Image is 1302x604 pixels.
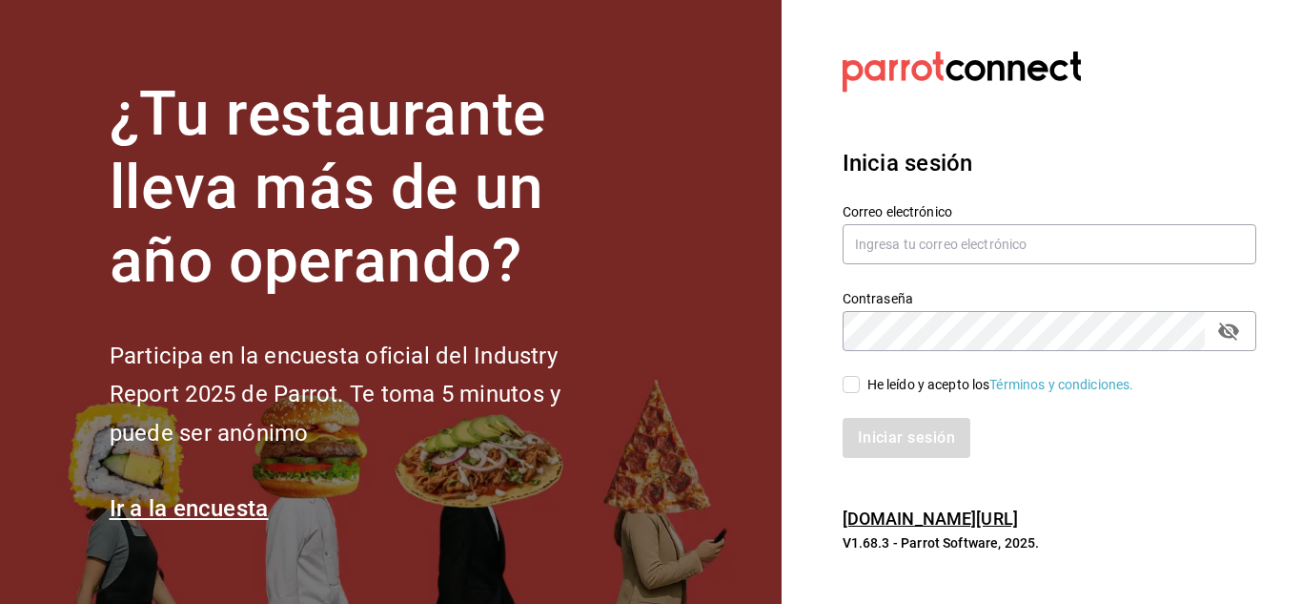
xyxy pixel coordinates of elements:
p: V1.68.3 - Parrot Software, 2025. [843,533,1256,552]
label: Correo electrónico [843,205,1256,219]
h2: Participa en la encuesta oficial del Industry Report 2025 de Parrot. Te toma 5 minutos y puede se... [110,337,624,453]
h3: Inicia sesión [843,146,1256,180]
a: Términos y condiciones. [989,377,1133,392]
input: Ingresa tu correo electrónico [843,224,1256,264]
a: [DOMAIN_NAME][URL] [843,509,1018,529]
label: Contraseña [843,292,1256,305]
h1: ¿Tu restaurante lleva más de un año operando? [110,78,624,298]
div: He leído y acepto los [867,375,1134,395]
button: passwordField [1212,315,1245,347]
a: Ir a la encuesta [110,495,269,522]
